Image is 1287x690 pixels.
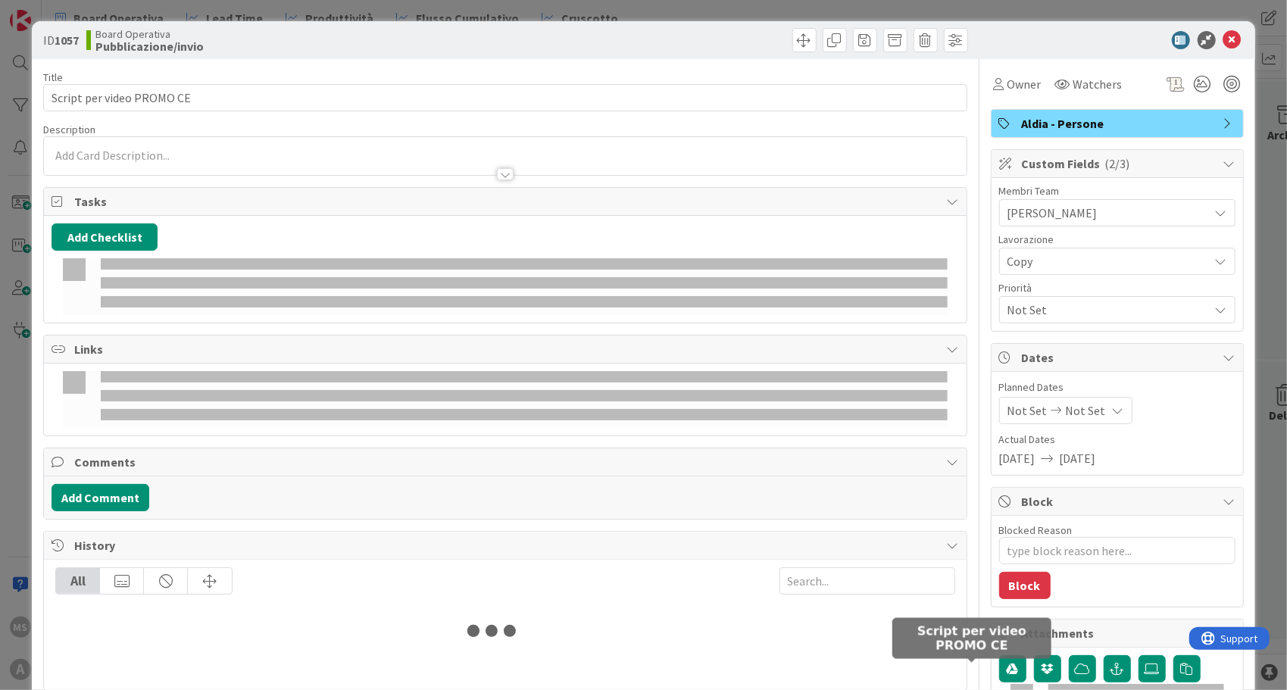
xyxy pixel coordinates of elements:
span: Planned Dates [999,379,1235,395]
span: [DATE] [999,449,1036,467]
div: Membri Team [999,186,1235,196]
b: Pubblicazione/invio [95,40,204,52]
span: Owner [1007,75,1042,93]
span: Tasks [74,192,939,211]
span: Actual Dates [999,432,1235,448]
span: Not Set [1066,401,1106,420]
span: Support [32,2,69,20]
button: Block [999,572,1051,599]
span: Copy [1007,251,1201,272]
button: Add Checklist [52,223,158,251]
span: Description [43,123,95,136]
button: Add Comment [52,484,149,511]
span: Board Operativa [95,28,204,40]
span: [DATE] [1060,449,1096,467]
span: ID [43,31,79,49]
span: History [74,536,939,554]
span: [PERSON_NAME] [1007,204,1209,222]
span: Links [74,340,939,358]
span: Aldia - Persone [1022,114,1216,133]
input: Search... [779,567,955,595]
div: Priorità [999,283,1235,293]
div: Lavorazione [999,234,1235,245]
span: Custom Fields [1022,155,1216,173]
h5: Script per video PROMO CE [898,623,1045,652]
label: Title [43,70,63,84]
span: Not Set [1007,301,1209,319]
span: Block [1022,492,1216,510]
b: 1057 [55,33,79,48]
span: Attachments [1022,624,1216,642]
span: ( 2/3 ) [1105,156,1130,171]
span: Watchers [1073,75,1123,93]
input: type card name here... [43,84,967,111]
span: Comments [74,453,939,471]
span: Dates [1022,348,1216,367]
label: Blocked Reason [999,523,1073,537]
span: Not Set [1007,401,1048,420]
div: All [56,568,100,594]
